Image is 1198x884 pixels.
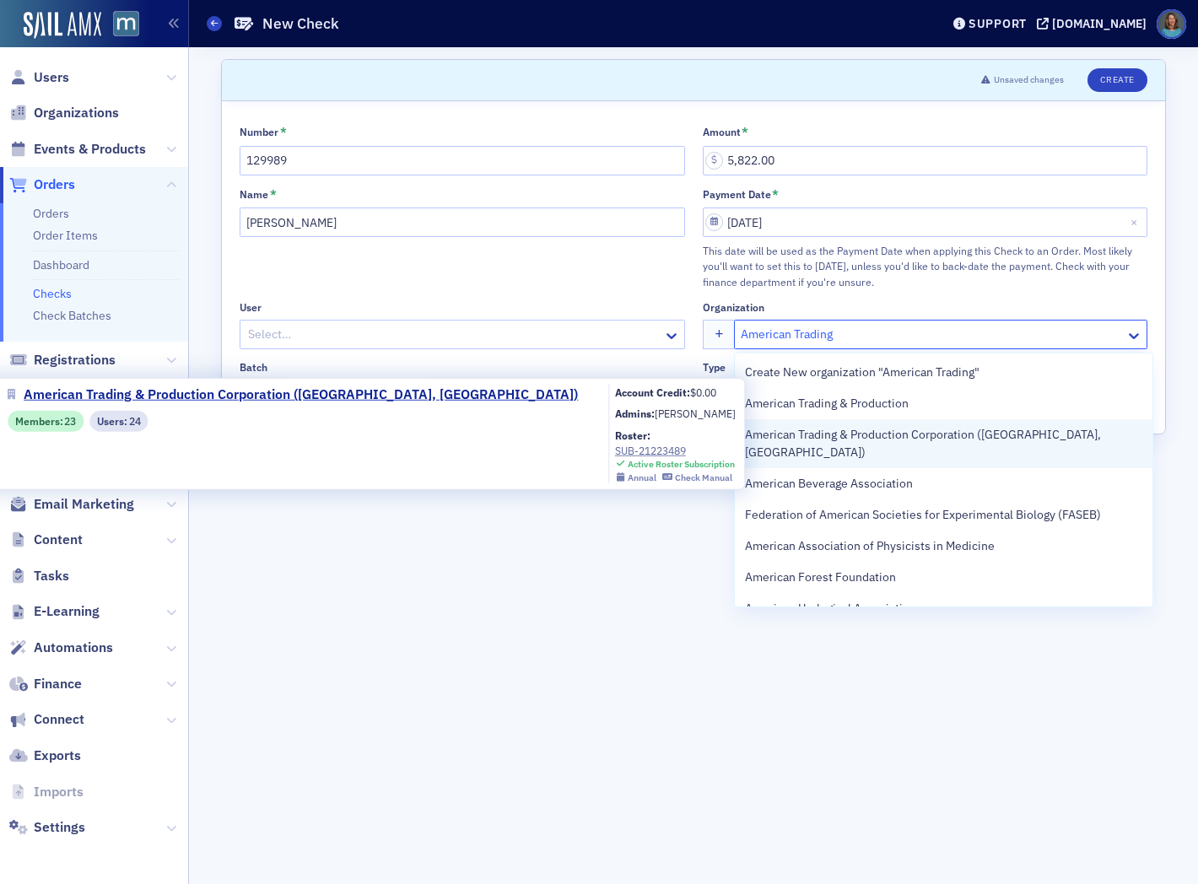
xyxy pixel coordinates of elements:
span: Content [34,531,83,549]
abbr: This field is required [772,187,779,202]
h1: New Check [262,13,339,34]
div: User [240,301,262,314]
div: Annual [628,472,656,483]
a: E-Learning [9,602,100,621]
span: Settings [34,818,85,837]
a: Automations [9,639,113,657]
a: SUB-21223489 [615,443,735,458]
a: Users [9,68,69,87]
a: Order Items [33,228,98,243]
div: Number [240,126,278,138]
span: Users [34,68,69,87]
a: Dashboard [33,257,89,272]
a: Tasks [9,567,69,585]
abbr: This field is required [280,125,287,140]
a: Registrations [9,351,116,369]
abbr: This field is required [742,125,748,140]
div: [DOMAIN_NAME] [1052,16,1147,31]
a: Events & Products [9,140,146,159]
button: [DOMAIN_NAME] [1037,18,1152,30]
a: Imports [9,783,84,801]
span: American Urological Association [745,600,916,617]
span: American Forest Foundation [745,569,898,586]
span: American Association of Physicists in Medicine [745,537,995,555]
span: $0.00 [690,385,716,399]
span: American Trading & Production Corporation ([GEOGRAPHIC_DATA], [GEOGRAPHIC_DATA]) [24,385,578,405]
span: Users : [97,413,129,429]
span: E-Learning [34,602,100,621]
b: Account Credit: [615,385,690,399]
a: Check Batches [33,308,111,323]
a: Connect [9,710,84,729]
span: Events & Products [34,140,146,159]
a: Organizations [9,104,119,122]
span: Registrations [34,351,116,369]
span: Finance [34,675,82,693]
div: Amount [703,126,741,138]
div: Payment Date [703,188,771,201]
input: 0.00 [703,146,1148,175]
span: American Trading & Production [745,395,909,412]
a: Checks [33,286,72,301]
span: Orders [34,175,75,194]
div: Type [703,361,726,374]
div: Check Manual [675,472,732,483]
span: American Trading & Production Corporation (Baltimore, MD) [745,426,1142,461]
a: Exports [9,747,81,765]
a: Finance [9,675,82,693]
div: Batch [240,361,267,374]
a: Orders [9,175,75,194]
span: Federation of American Societies for Experimental Biology (FASEB) [745,506,1101,524]
span: Email Marketing [34,495,134,514]
a: Email Marketing [9,495,134,514]
span: American Beverage Association [745,475,913,493]
img: SailAMX [24,12,101,39]
span: Profile [1157,9,1186,39]
span: Create New organization "American Trading" [745,364,979,381]
a: View Homepage [101,11,139,40]
div: Support [969,16,1027,31]
a: Orders [33,206,69,221]
span: Automations [34,639,113,657]
div: Organization [703,301,764,314]
div: Users: 24 [89,410,148,431]
a: Content [9,531,83,549]
div: Active Roster Subscription [628,458,735,469]
abbr: This field is required [270,187,277,202]
button: Create [1087,68,1147,92]
div: Members: 23 [8,410,84,431]
button: Close [1125,208,1147,237]
span: Tasks [34,567,69,585]
span: Unsaved changes [994,73,1064,87]
div: This date will be used as the Payment Date when applying this Check to an Order. Most likely you'... [703,243,1148,289]
img: SailAMX [113,11,139,37]
span: Imports [34,783,84,801]
a: American Trading & Production Corporation ([GEOGRAPHIC_DATA], [GEOGRAPHIC_DATA]) [8,385,591,405]
div: Name [240,188,268,201]
b: Admins: [615,407,655,420]
span: Members : [15,413,65,429]
a: Settings [9,818,85,837]
span: Connect [34,710,84,729]
a: [PERSON_NAME] [655,406,736,421]
span: Exports [34,747,81,765]
b: Roster: [615,429,650,442]
span: Organizations [34,104,119,122]
input: MM/DD/YYYY [703,208,1148,237]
